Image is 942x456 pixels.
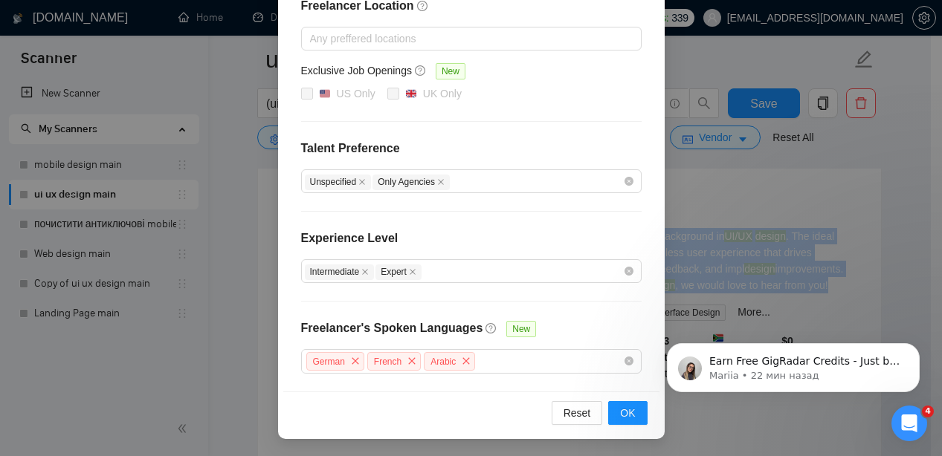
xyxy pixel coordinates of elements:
span: New [436,63,465,79]
span: close [361,268,369,276]
iframe: Intercom live chat [891,405,927,441]
span: close-circle [625,177,633,186]
button: Reset [552,401,603,425]
span: close [347,353,364,369]
span: Expert [375,264,422,280]
h4: Freelancer's Spoken Languages [301,319,483,337]
span: Arabic [430,356,456,367]
h4: Experience Level [301,229,399,247]
img: 🇺🇸 [320,88,330,99]
span: New [506,321,536,337]
span: close [358,178,366,186]
span: question-circle [415,65,427,76]
h4: Talent Preference [301,140,642,157]
span: French [374,356,401,367]
span: German [313,356,345,367]
div: UK Only [423,85,462,102]
span: close [458,353,474,369]
span: close [437,178,445,186]
h5: Exclusive Job Openings [301,62,412,79]
span: Intermediate [305,264,375,280]
span: close [409,268,416,276]
span: Unspecified [305,175,372,190]
iframe: Intercom notifications сообщение [645,312,942,416]
span: close-circle [625,267,633,276]
img: 🇬🇧 [406,88,416,99]
button: OK [608,401,647,425]
span: close [404,353,420,369]
span: Reset [564,405,591,421]
span: Only Agencies [372,175,450,190]
span: OK [620,405,635,421]
div: US Only [337,85,375,102]
span: question-circle [485,322,497,334]
span: 4 [922,405,934,417]
span: close-circle [625,356,633,365]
